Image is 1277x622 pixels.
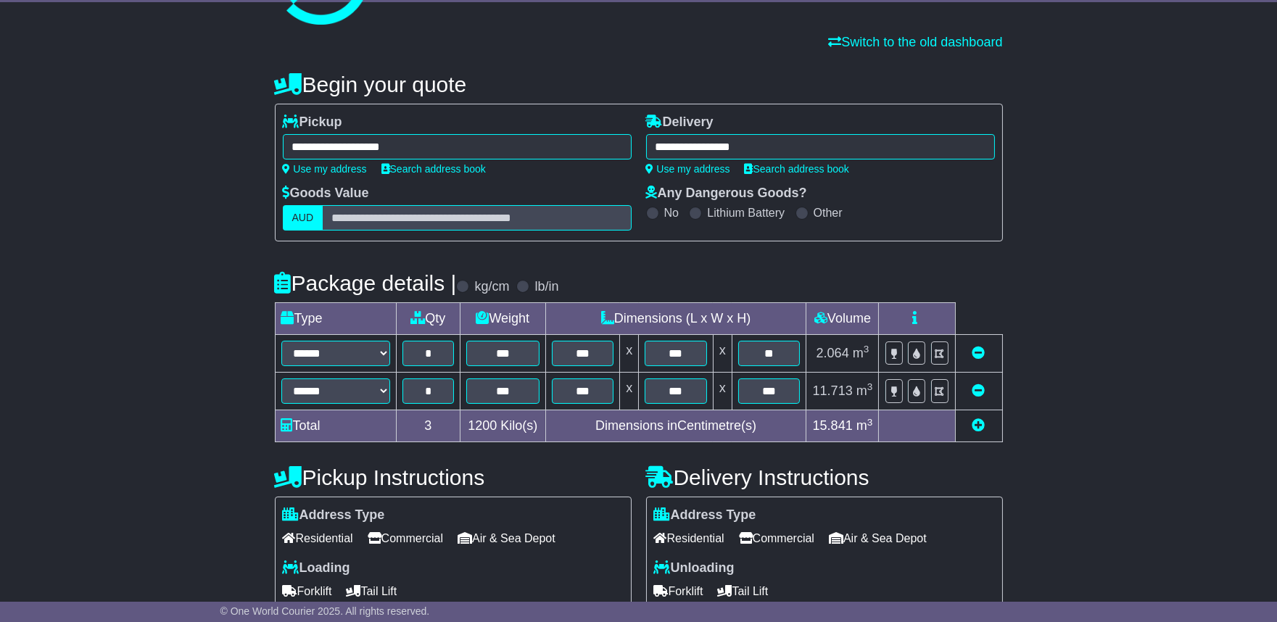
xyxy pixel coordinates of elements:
label: lb/in [534,279,558,295]
span: Air & Sea Depot [829,527,927,550]
label: Delivery [646,115,714,130]
a: Use my address [283,163,367,175]
h4: Pickup Instructions [275,465,632,489]
td: Kilo(s) [460,410,545,442]
td: x [620,335,639,373]
span: Residential [283,527,353,550]
label: kg/cm [474,279,509,295]
label: Address Type [654,507,756,523]
td: Qty [396,303,460,335]
label: Loading [283,560,350,576]
label: Unloading [654,560,735,576]
label: Lithium Battery [707,206,785,220]
sup: 3 [867,381,873,392]
span: Forklift [283,580,332,602]
td: x [713,373,732,410]
span: m [853,346,869,360]
td: x [713,335,732,373]
h4: Delivery Instructions [646,465,1003,489]
span: 11.713 [813,383,853,398]
label: Other [814,206,843,220]
span: Tail Lift [718,580,769,602]
span: 2.064 [817,346,849,360]
label: Goods Value [283,186,369,202]
label: AUD [283,205,323,231]
a: Use my address [646,163,730,175]
a: Remove this item [972,346,985,360]
td: Dimensions in Centimetre(s) [545,410,806,442]
label: Pickup [283,115,342,130]
td: Dimensions (L x W x H) [545,303,806,335]
a: Search address book [745,163,849,175]
label: Address Type [283,507,385,523]
a: Search address book [381,163,486,175]
span: © One World Courier 2025. All rights reserved. [220,605,430,617]
span: 1200 [468,418,497,433]
span: Tail Lift [347,580,397,602]
sup: 3 [867,417,873,428]
td: Total [275,410,396,442]
span: Forklift [654,580,703,602]
td: 3 [396,410,460,442]
span: Commercial [739,527,814,550]
td: x [620,373,639,410]
td: Volume [806,303,879,335]
span: Residential [654,527,724,550]
span: 15.841 [813,418,853,433]
h4: Begin your quote [275,72,1003,96]
a: Switch to the old dashboard [828,35,1002,49]
h4: Package details | [275,271,457,295]
td: Weight [460,303,545,335]
label: No [664,206,679,220]
a: Add new item [972,418,985,433]
span: m [856,383,873,398]
sup: 3 [864,344,869,354]
td: Type [275,303,396,335]
span: Air & Sea Depot [458,527,555,550]
span: m [856,418,873,433]
a: Remove this item [972,383,985,398]
span: Commercial [368,527,443,550]
label: Any Dangerous Goods? [646,186,807,202]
